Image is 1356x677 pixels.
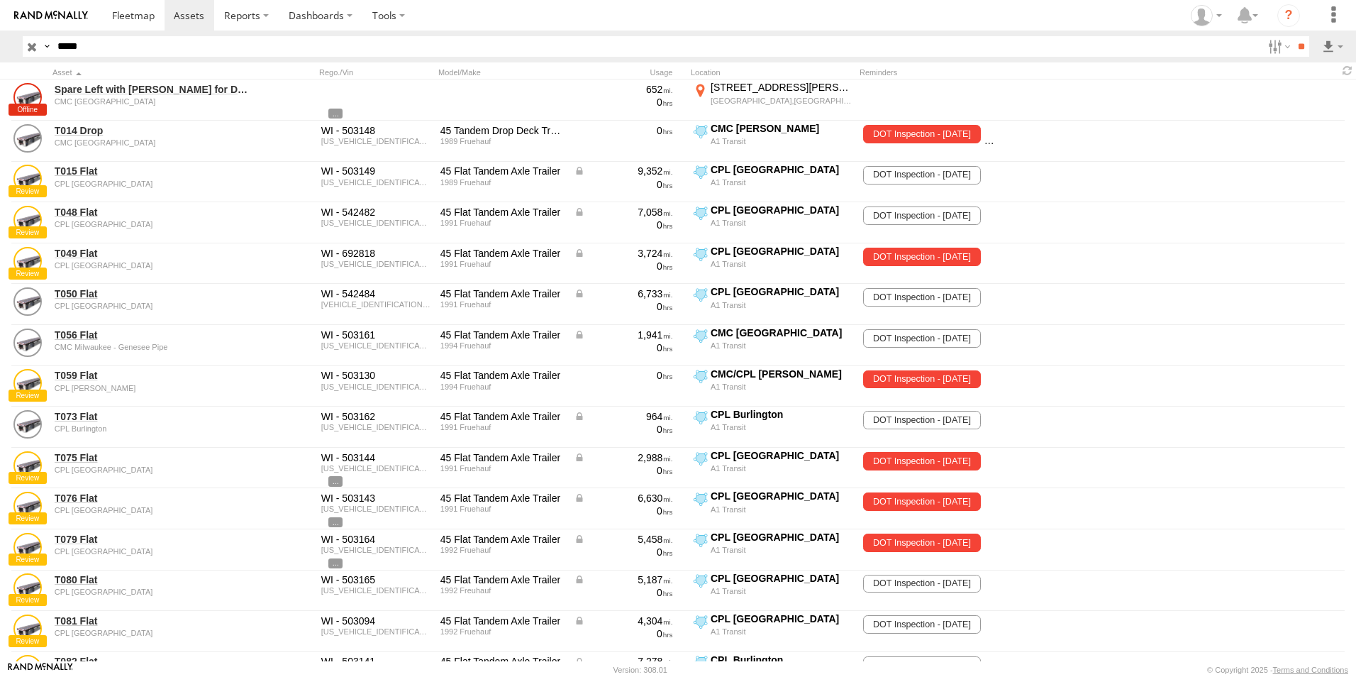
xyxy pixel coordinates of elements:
div: 0 [574,260,673,273]
span: DOT Inspection - 05/31/2026 [863,411,980,429]
div: 1H5P04526KM048303 [321,137,430,145]
span: View Asset Details to show all tags [328,517,343,527]
div: A1 Transit [711,259,852,269]
span: DOT Inspection - 04/01/2025 [863,534,980,552]
div: A1 Transit [711,382,852,392]
div: A1 Transit [711,627,852,637]
div: CPL [GEOGRAPHIC_DATA] [711,285,852,298]
a: View Asset Details [13,451,42,480]
div: CPL [GEOGRAPHIC_DATA] [711,163,852,176]
div: Data from Vehicle CANbus [574,410,673,423]
div: 0 [574,341,673,354]
div: 0 [574,178,673,191]
span: DOT Inspection - 04/01/2025 [863,492,980,511]
div: 1991 Fruehauf [440,300,564,309]
div: WI - 692818 [321,247,430,260]
label: Click to View Current Location [691,531,854,569]
div: Data from Vehicle CANbus [574,573,673,586]
div: 1H2P04523MW003405 [321,219,430,227]
div: 45 Flat Tandem Axle Trailer [440,165,564,177]
label: Click to View Current Location [691,163,854,202]
div: [STREET_ADDRESS][PERSON_NAME] [711,81,852,94]
div: 1H2P04521MW003404 [321,260,430,268]
span: DOT Inspection - 06/01/2025 [984,125,1101,143]
div: 1989 Fruehauf [440,137,564,145]
div: 45 Flat Tandem Axle Trailer [440,369,564,382]
div: Click to Sort [52,67,251,77]
div: 1H2P04523NW026202 [321,586,430,595]
div: 45 Flat Tandem Axle Trailer [440,329,564,341]
label: Search Filter Options [1262,36,1293,57]
div: 1H2P04525NW026203 [321,627,430,636]
div: A1 Transit [711,463,852,473]
div: 1992 Freuhauf [440,586,564,595]
div: Model/Make [438,67,566,77]
div: A1 Transit [711,341,852,351]
label: Click to View Current Location [691,490,854,528]
a: View Asset Details [13,573,42,602]
div: WI - 542484 [321,287,430,300]
div: 1991 Fruehauf [440,423,564,431]
a: View Asset Details [13,165,42,193]
a: T073 Flat [55,410,249,423]
a: View Asset Details [13,533,42,561]
div: WI - 503164 [321,533,430,546]
div: WI - 503149 [321,165,430,177]
a: View Asset Details [13,287,42,316]
a: Visit our Website [8,663,73,677]
label: Click to View Current Location [691,449,854,488]
div: 0 [574,627,673,640]
div: 0 [574,546,673,558]
a: View Asset Details [13,329,42,357]
img: rand-logo.svg [14,11,88,21]
div: CPL [GEOGRAPHIC_DATA] [711,245,852,258]
a: T081 Flat [55,615,249,627]
div: 45 Flat Tandem Axle Trailer [440,492,564,505]
div: undefined [55,302,249,310]
div: A1 Transit [711,586,852,596]
div: 652 [574,83,673,96]
div: 45 Flat Tandem Axle Trailer [440,287,564,300]
div: undefined [55,343,249,351]
label: Click to View Current Location [691,572,854,610]
div: © Copyright 2025 - [1207,666,1348,674]
div: WI - 503165 [321,573,430,586]
div: CPL [GEOGRAPHIC_DATA] [711,449,852,462]
a: View Asset Details [13,410,42,439]
a: View Asset Details [13,369,42,397]
div: 0 [574,505,673,517]
a: T059 Flat [55,369,249,382]
span: DOT Inspection - 11/30/2025 [863,329,980,348]
div: 0 [574,464,673,477]
div: Location [691,67,854,77]
span: DOT Inspection - 02/28/2026 [863,288,980,307]
div: 45 Flat Tandem Axle Trailer [440,655,564,668]
div: CPL [GEOGRAPHIC_DATA] [711,572,852,585]
div: CPL [GEOGRAPHIC_DATA] [711,490,852,502]
span: DOT Inspection - 08/31/2026 [863,166,980,185]
div: 1991 Fruehauf [440,464,564,473]
div: 1H2P0452XRW075001 [321,382,430,391]
div: WI - 503143 [321,492,430,505]
div: 45 Flat Tandem Axle Trailer [440,247,564,260]
span: Refresh [1339,64,1356,77]
a: T050 Flat [55,287,249,300]
div: Data from Vehicle CANbus [574,451,673,464]
div: Usage [572,67,685,77]
label: Click to View Current Location [691,122,854,160]
div: 0 [574,369,673,382]
div: Data from Vehicle CANbus [574,615,673,627]
div: Data from Vehicle CANbus [574,533,673,546]
div: WI - 503141 [321,655,430,668]
a: View Asset Details [13,247,42,275]
div: 45 Flat Tandem Axle Trailer [440,451,564,464]
div: undefined [55,466,249,474]
a: View Asset Details [13,492,42,520]
div: undefined [55,261,249,270]
div: undefined [55,138,249,147]
a: T079 Flat [55,533,249,546]
div: 1994 Fruehauf [440,341,564,350]
div: 1H5P04525KM041102 [321,178,430,187]
div: 45 Flat Tandem Axle Trailer [440,615,564,627]
div: A1 Transit [711,218,852,228]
